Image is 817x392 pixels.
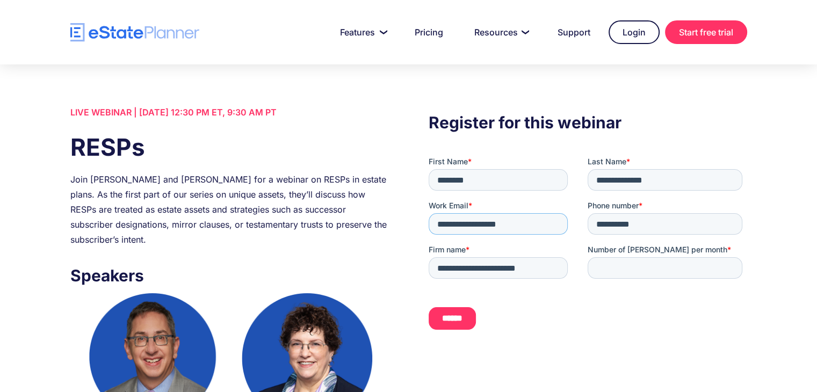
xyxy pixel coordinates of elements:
a: Resources [461,21,539,43]
a: Features [327,21,396,43]
h3: Register for this webinar [429,110,747,135]
a: Support [545,21,603,43]
a: Start free trial [665,20,747,44]
a: home [70,23,199,42]
div: Join [PERSON_NAME] and [PERSON_NAME] for a webinar on RESPs in estate plans. As the first part of... [70,172,388,247]
a: Pricing [402,21,456,43]
h3: Speakers [70,263,388,288]
iframe: Form 0 [429,156,747,361]
h1: RESPs [70,130,388,164]
a: Login [609,20,660,44]
div: LIVE WEBINAR | [DATE] 12:30 PM ET, 9:30 AM PT [70,105,388,120]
